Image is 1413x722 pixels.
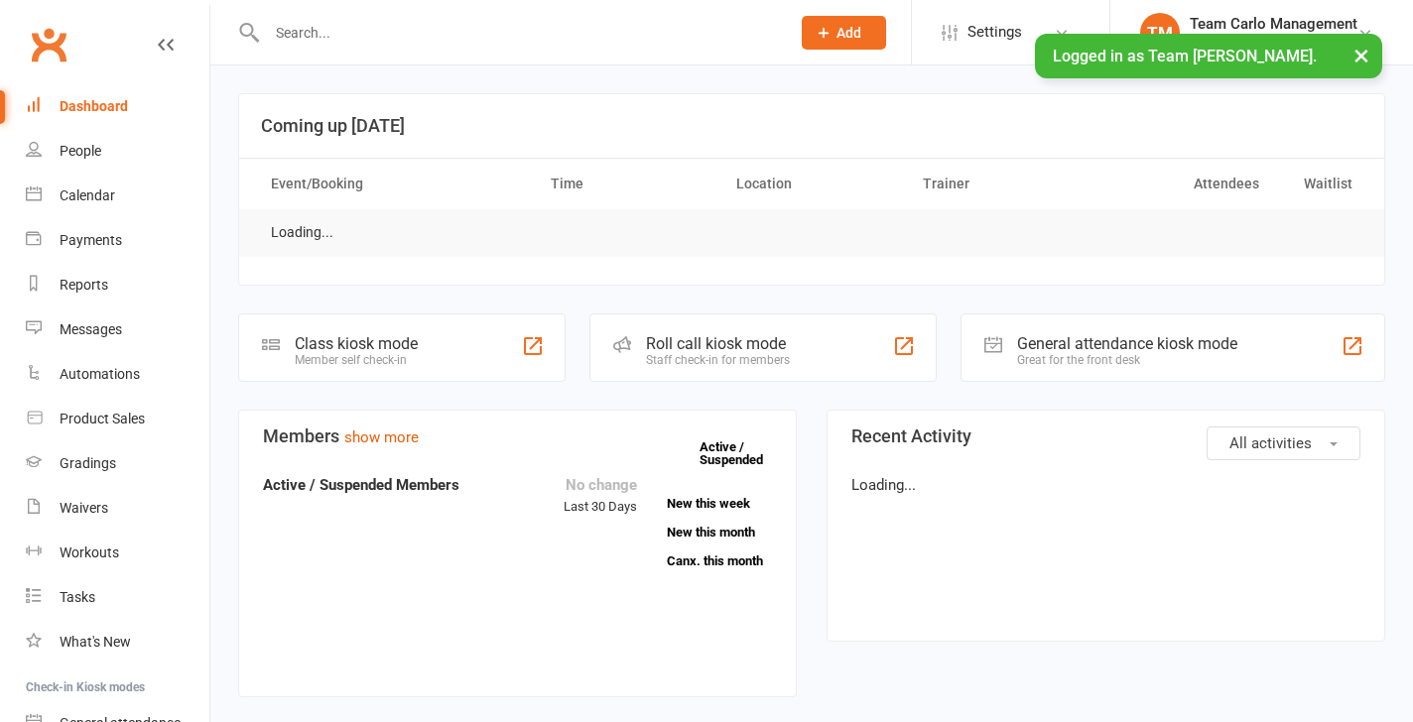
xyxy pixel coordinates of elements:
[295,334,418,353] div: Class kiosk mode
[263,476,459,494] strong: Active / Suspended Members
[1053,47,1317,65] span: Logged in as Team [PERSON_NAME].
[1229,434,1312,452] span: All activities
[836,25,861,41] span: Add
[26,575,209,620] a: Tasks
[60,366,140,382] div: Automations
[1277,159,1370,209] th: Waitlist
[1091,159,1277,209] th: Attendees
[851,426,1360,446] h3: Recent Activity
[967,10,1022,55] span: Settings
[26,352,209,397] a: Automations
[1190,15,1357,33] div: Team Carlo Management
[24,20,73,69] a: Clubworx
[60,187,115,203] div: Calendar
[851,473,1360,497] p: Loading...
[60,500,108,516] div: Waivers
[700,425,787,481] a: Active / Suspended
[26,441,209,486] a: Gradings
[60,634,131,650] div: What's New
[533,159,719,209] th: Time
[1140,13,1180,53] div: TM
[26,174,209,218] a: Calendar
[295,353,418,367] div: Member self check-in
[667,554,772,567] a: Canx. this month
[905,159,1092,209] th: Trainer
[667,497,772,510] a: New this week
[564,473,637,518] div: Last 30 Days
[261,19,776,47] input: Search...
[344,428,419,446] a: show more
[60,455,116,471] div: Gradings
[26,397,209,441] a: Product Sales
[26,84,209,129] a: Dashboard
[667,526,772,539] a: New this month
[60,277,108,293] div: Reports
[253,209,351,256] td: Loading...
[60,589,95,605] div: Tasks
[261,116,1362,136] h3: Coming up [DATE]
[718,159,905,209] th: Location
[26,620,209,664] a: What's New
[26,218,209,263] a: Payments
[26,263,209,307] a: Reports
[253,159,533,209] th: Event/Booking
[564,473,637,497] div: No change
[60,98,128,114] div: Dashboard
[1207,426,1360,460] button: All activities
[1344,34,1379,76] button: ×
[60,321,122,337] div: Messages
[646,353,790,367] div: Staff check-in for members
[1017,334,1237,353] div: General attendance kiosk mode
[1017,353,1237,367] div: Great for the front desk
[646,334,790,353] div: Roll call kiosk mode
[60,411,145,426] div: Product Sales
[26,307,209,352] a: Messages
[263,426,772,446] h3: Members
[26,129,209,174] a: People
[60,544,119,560] div: Workouts
[60,232,122,248] div: Payments
[26,531,209,575] a: Workouts
[26,486,209,531] a: Waivers
[60,143,101,159] div: People
[1190,33,1357,51] div: Team [PERSON_NAME]
[802,16,886,50] button: Add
